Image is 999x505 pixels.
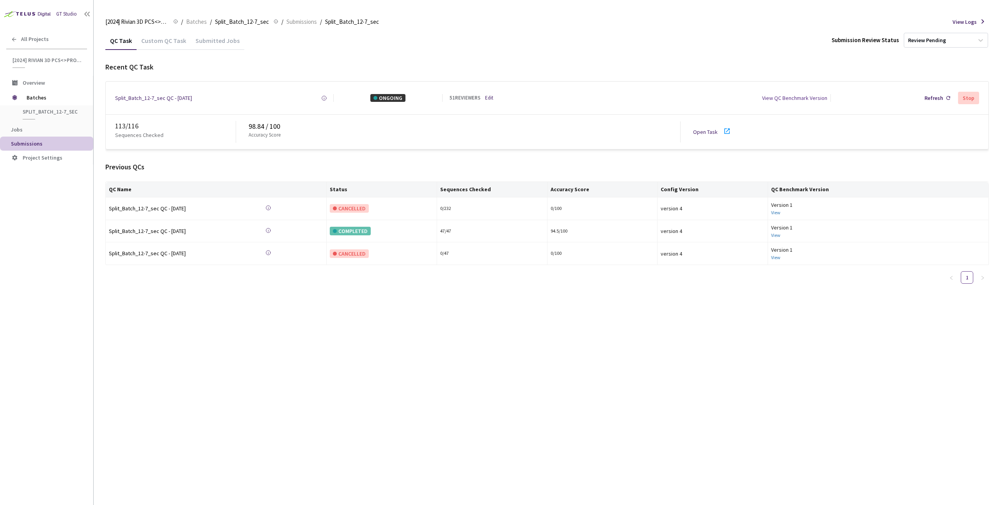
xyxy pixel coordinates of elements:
li: Next Page [976,271,989,284]
th: QC Benchmark Version [768,182,989,197]
span: Split_Batch_12-7_sec [23,108,80,115]
button: right [976,271,989,284]
span: Overview [23,79,45,86]
div: Version 1 [771,245,985,254]
div: CANCELLED [330,204,369,213]
span: Project Settings [23,154,62,161]
p: Accuracy Score [249,132,281,139]
li: / [181,17,183,27]
div: version 4 [661,204,764,213]
a: View [771,232,780,238]
div: 113 / 116 [115,121,236,131]
a: Submissions [285,17,318,26]
div: CANCELLED [330,249,369,258]
div: Custom QC Task [137,37,191,50]
div: version 4 [661,249,764,258]
button: left [945,271,958,284]
span: right [980,276,985,280]
span: Jobs [11,126,23,133]
a: Open Task [693,128,718,135]
div: Split_Batch_12-7_sec QC - [DATE] [109,227,218,235]
a: View [771,254,780,260]
span: View Logs [953,18,977,26]
li: / [281,17,283,27]
th: Accuracy Score [547,182,658,197]
span: Split_Batch_12-7_sec [215,17,269,27]
div: 94.5/100 [551,228,654,235]
span: Split_Batch_12-7_sec [325,17,379,27]
div: Previous QCs [105,162,989,172]
div: QC Task [105,37,137,50]
p: Sequences Checked [115,131,164,139]
div: View QC Benchmark Version [762,94,827,102]
div: 47 / 47 [440,228,544,235]
div: Split_Batch_12-7_sec QC - [DATE] [109,204,218,213]
span: [2024] Rivian 3D PCS<>Production [105,17,169,27]
div: 0/100 [551,250,654,257]
span: Submissions [286,17,317,27]
th: Sequences Checked [437,182,547,197]
div: Split_Batch_12-7_sec QC - [DATE] [109,249,218,258]
div: 51 REVIEWERS [450,94,480,102]
a: 1 [961,272,973,283]
li: / [320,17,322,27]
span: Batches [27,90,80,105]
span: Submissions [11,140,43,147]
div: Version 1 [771,223,985,232]
a: Split_Batch_12-7_sec QC - [DATE] [115,94,192,102]
div: ONGOING [370,94,405,102]
div: COMPLETED [330,227,371,235]
th: QC Name [106,182,327,197]
div: 98.84 / 100 [249,121,680,132]
th: Status [327,182,437,197]
div: 0 / 232 [440,205,544,212]
a: Batches [185,17,208,26]
span: left [949,276,954,280]
div: GT Studio [56,11,77,18]
div: Review Pending [908,37,946,44]
div: Recent QC Task [105,62,989,72]
div: Version 1 [771,201,985,209]
li: Previous Page [945,271,958,284]
li: / [210,17,212,27]
div: version 4 [661,227,764,235]
div: Stop [963,95,974,101]
th: Config Version [658,182,768,197]
a: View [771,210,780,215]
div: Submitted Jobs [191,37,244,50]
li: 1 [961,271,973,284]
span: [2024] Rivian 3D PCS<>Production [12,57,82,64]
div: 0/100 [551,205,654,212]
div: Refresh [924,94,943,102]
span: Batches [186,17,207,27]
a: Edit [485,94,493,102]
div: Submission Review Status [832,36,899,44]
a: Split_Batch_12-7_sec QC - [DATE] [109,227,218,236]
span: All Projects [21,36,49,43]
div: 0 / 47 [440,250,544,257]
